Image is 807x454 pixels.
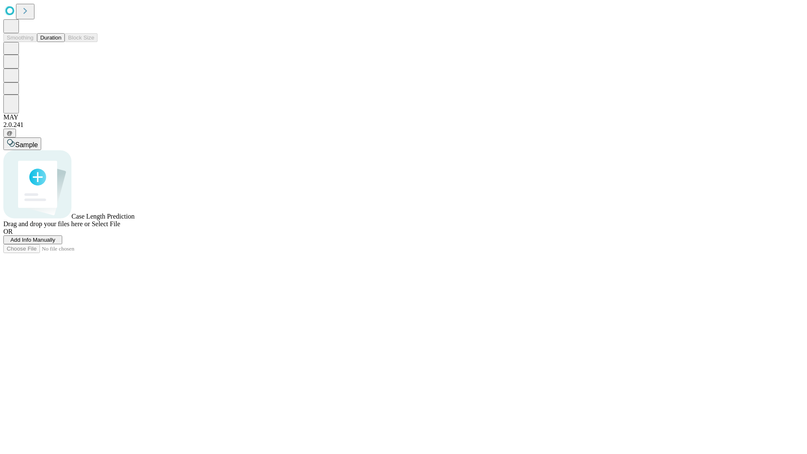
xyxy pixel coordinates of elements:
[3,137,41,150] button: Sample
[3,228,13,235] span: OR
[71,213,134,220] span: Case Length Prediction
[3,220,90,227] span: Drag and drop your files here or
[15,141,38,148] span: Sample
[65,33,98,42] button: Block Size
[92,220,120,227] span: Select File
[37,33,65,42] button: Duration
[3,121,804,129] div: 2.0.241
[3,33,37,42] button: Smoothing
[3,129,16,137] button: @
[3,113,804,121] div: MAY
[7,130,13,136] span: @
[3,235,62,244] button: Add Info Manually
[11,237,55,243] span: Add Info Manually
